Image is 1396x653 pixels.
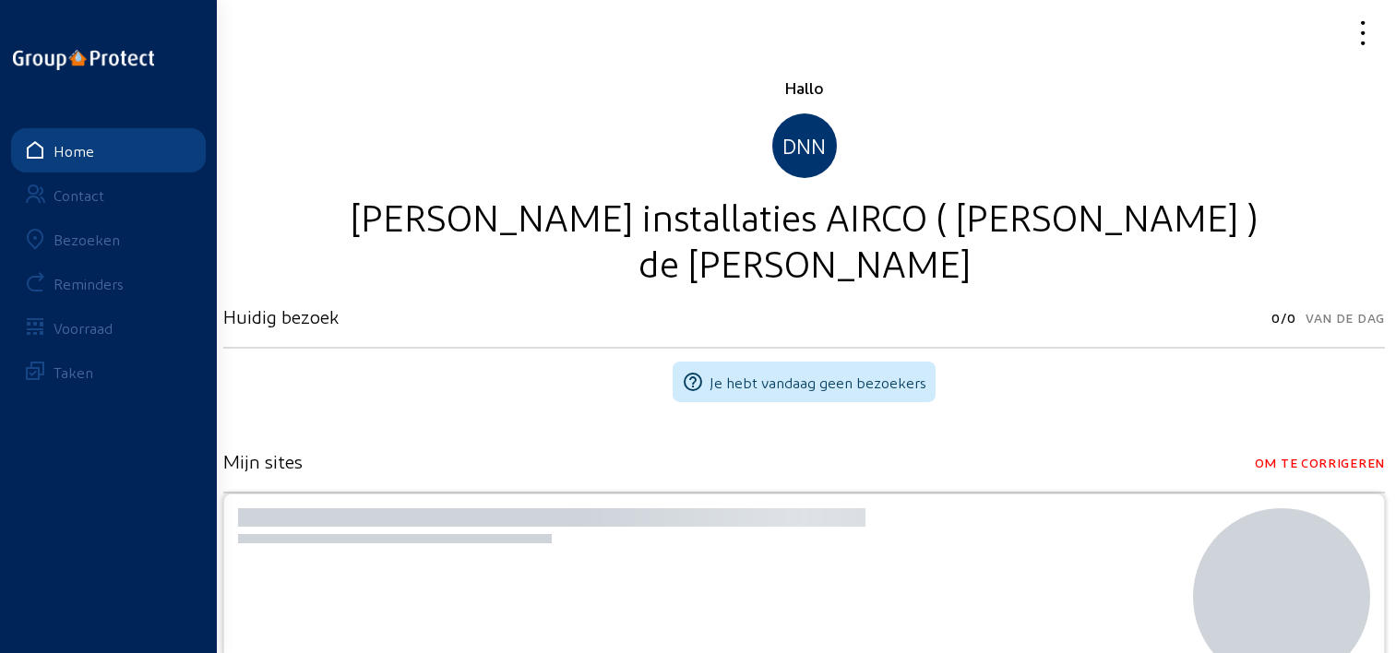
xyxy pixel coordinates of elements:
[11,172,206,217] a: Contact
[11,350,206,394] a: Taken
[54,186,104,204] div: Contact
[11,217,206,261] a: Bezoeken
[772,113,837,178] div: DNN
[710,374,926,391] span: Je hebt vandaag geen bezoekers
[11,305,206,350] a: Voorraad
[54,319,113,337] div: Voorraad
[1255,450,1385,476] span: Om te corrigeren
[54,231,120,248] div: Bezoeken
[223,450,303,472] h3: Mijn sites
[223,193,1385,239] div: [PERSON_NAME] installaties AIRCO ( [PERSON_NAME] )
[54,275,124,292] div: Reminders
[54,363,93,381] div: Taken
[11,128,206,172] a: Home
[223,239,1385,285] div: de [PERSON_NAME]
[682,371,704,393] mat-icon: help_outline
[223,77,1385,99] div: Hallo
[1271,305,1296,331] span: 0/0
[223,305,339,327] h3: Huidig bezoek
[1306,305,1385,331] span: Van de dag
[54,142,94,160] div: Home
[13,50,154,70] img: logo-oneline.png
[11,261,206,305] a: Reminders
